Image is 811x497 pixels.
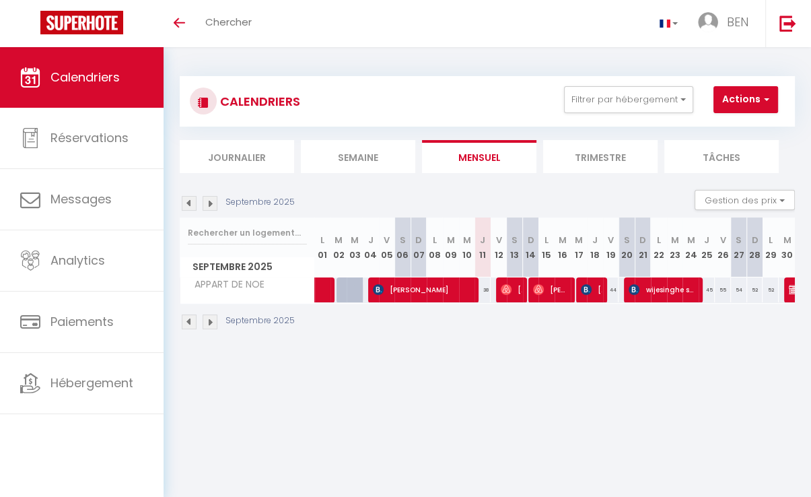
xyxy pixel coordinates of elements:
[713,86,778,113] button: Actions
[50,252,105,269] span: Analytics
[501,277,522,302] span: [PERSON_NAME]
[422,140,536,173] li: Mensuel
[731,277,747,302] div: 54
[608,234,614,246] abbr: V
[559,234,567,246] abbr: M
[474,218,491,277] th: 11
[315,218,331,277] th: 01
[180,257,314,277] span: Septembre 2025
[50,313,114,330] span: Paiements
[528,234,534,246] abbr: D
[480,234,485,246] abbr: J
[462,234,470,246] abbr: M
[538,218,555,277] th: 15
[363,218,379,277] th: 04
[664,140,779,173] li: Tâches
[225,314,295,327] p: Septembre 2025
[699,277,715,302] div: 45
[747,218,763,277] th: 28
[682,218,699,277] th: 24
[182,277,268,292] span: APPART DE NOE
[411,218,427,277] th: 07
[225,196,295,209] p: Septembre 2025
[715,277,731,302] div: 55
[373,277,471,302] span: [PERSON_NAME]
[459,218,475,277] th: 10
[205,15,252,29] span: Chercher
[695,190,795,210] button: Gestion des prix
[544,234,549,246] abbr: L
[639,234,646,246] abbr: D
[763,277,779,302] div: 52
[301,140,415,173] li: Semaine
[747,277,763,302] div: 52
[731,218,747,277] th: 27
[180,140,294,173] li: Journalier
[188,221,307,245] input: Rechercher un logement...
[629,277,696,302] span: wijesinghe shevindi
[533,277,569,302] span: [PERSON_NAME]
[474,277,491,302] div: 38
[495,234,501,246] abbr: V
[447,234,455,246] abbr: M
[347,218,363,277] th: 03
[330,218,347,277] th: 02
[368,234,374,246] abbr: J
[320,234,324,246] abbr: L
[592,234,598,246] abbr: J
[555,218,571,277] th: 16
[704,234,709,246] abbr: J
[575,234,583,246] abbr: M
[719,234,726,246] abbr: V
[769,234,773,246] abbr: L
[779,15,796,32] img: logout
[491,218,507,277] th: 12
[571,218,587,277] th: 17
[40,11,123,34] img: Super Booking
[619,218,635,277] th: 20
[427,218,443,277] th: 08
[635,218,651,277] th: 21
[715,218,731,277] th: 26
[50,129,129,146] span: Réservations
[50,69,120,86] span: Calendriers
[581,277,602,302] span: [PERSON_NAME]
[394,218,411,277] th: 06
[415,234,422,246] abbr: D
[50,374,133,391] span: Hébergement
[736,234,742,246] abbr: S
[400,234,406,246] abbr: S
[754,436,801,487] iframe: Chat
[751,234,758,246] abbr: D
[543,140,658,173] li: Trimestre
[699,218,715,277] th: 25
[671,234,679,246] abbr: M
[443,218,459,277] th: 09
[217,86,300,117] h3: CALENDRIERS
[727,13,748,30] span: BEN
[507,218,523,277] th: 13
[351,234,359,246] abbr: M
[667,218,683,277] th: 23
[657,234,661,246] abbr: L
[334,234,343,246] abbr: M
[50,191,112,207] span: Messages
[379,218,395,277] th: 05
[763,218,779,277] th: 29
[587,218,603,277] th: 18
[779,218,795,277] th: 30
[651,218,667,277] th: 22
[686,234,695,246] abbr: M
[603,218,619,277] th: 19
[624,234,630,246] abbr: S
[384,234,390,246] abbr: V
[783,234,791,246] abbr: M
[698,12,718,32] img: ...
[523,218,539,277] th: 14
[564,86,693,113] button: Filtrer par hébergement
[512,234,518,246] abbr: S
[11,5,51,46] button: Ouvrir le widget de chat LiveChat
[433,234,437,246] abbr: L
[603,277,619,302] div: 44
